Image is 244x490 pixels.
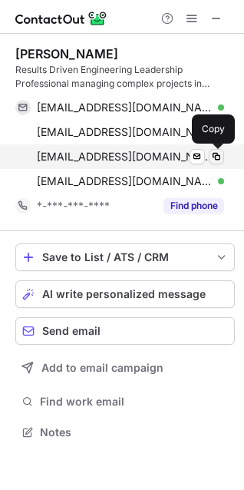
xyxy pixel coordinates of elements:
[37,101,213,114] span: [EMAIL_ADDRESS][DOMAIN_NAME]
[15,46,118,61] div: [PERSON_NAME]
[15,280,235,308] button: AI write personalized message
[40,425,229,439] span: Notes
[42,251,208,263] div: Save to List / ATS / CRM
[37,150,213,164] span: [EMAIL_ADDRESS][DOMAIN_NAME]
[15,354,235,382] button: Add to email campaign
[42,325,101,337] span: Send email
[41,362,163,374] span: Add to email campaign
[42,288,206,300] span: AI write personalized message
[163,198,224,214] button: Reveal Button
[37,125,213,139] span: [EMAIL_ADDRESS][DOMAIN_NAME]
[15,243,235,271] button: save-profile-one-click
[15,9,107,28] img: ContactOut v5.3.10
[15,63,235,91] div: Results Driven Engineering Leadership Professional managing complex projects in automotive, biote...
[15,317,235,345] button: Send email
[15,391,235,412] button: Find work email
[37,174,213,188] span: [EMAIL_ADDRESS][DOMAIN_NAME]
[40,395,229,409] span: Find work email
[15,422,235,443] button: Notes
